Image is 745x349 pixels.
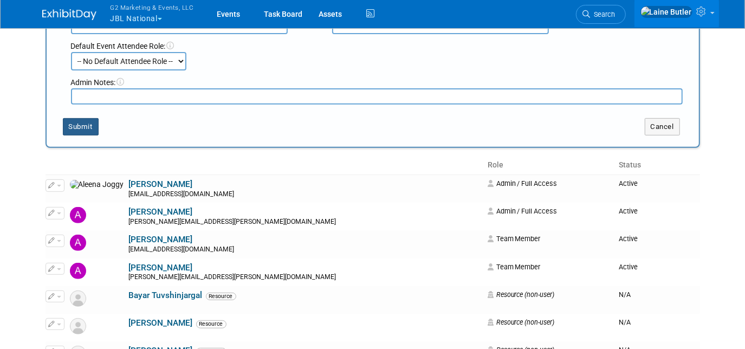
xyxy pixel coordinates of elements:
div: Default Event Attendee Role: [71,41,683,51]
span: Team Member [488,235,541,243]
a: [PERSON_NAME] [129,207,193,217]
div: [PERSON_NAME][EMAIL_ADDRESS][PERSON_NAME][DOMAIN_NAME] [129,273,481,282]
button: Submit [63,118,99,135]
span: Team Member [488,263,541,271]
a: [PERSON_NAME] [129,318,193,328]
img: Resource [70,290,86,307]
span: N/A [619,290,631,299]
th: Status [615,156,700,174]
span: N/A [619,318,631,326]
span: Admin / Full Access [488,207,558,215]
img: Aleena Joggy [70,180,124,190]
button: Cancel [645,118,680,135]
a: [PERSON_NAME] [129,179,193,189]
span: G2 Marketing & Events, LLC [111,2,194,13]
span: Admin / Full Access [488,179,558,188]
th: Role [483,156,615,174]
div: [PERSON_NAME][EMAIL_ADDRESS][PERSON_NAME][DOMAIN_NAME] [129,218,481,227]
span: Active [619,235,638,243]
span: Active [619,207,638,215]
img: ExhibitDay [42,9,96,20]
div: [EMAIL_ADDRESS][DOMAIN_NAME] [129,190,481,199]
div: Admin Notes: [71,77,683,88]
img: Laine Butler [640,6,692,18]
a: [PERSON_NAME] [129,263,193,273]
a: Bayar Tuvshinjargal [129,290,203,300]
a: Search [576,5,626,24]
a: [PERSON_NAME] [129,235,193,244]
span: Resource (non-user) [488,318,555,326]
span: Resource [196,320,226,328]
span: Search [591,10,616,18]
span: Active [619,263,638,271]
span: Resource (non-user) [488,290,555,299]
img: Anna Lerner [70,263,86,279]
div: [EMAIL_ADDRESS][DOMAIN_NAME] [129,245,481,254]
img: Amy Katz [70,207,86,223]
span: Active [619,179,638,188]
span: Resource [206,293,236,300]
img: Resource [70,318,86,334]
img: Andrea DeFronzo [70,235,86,251]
